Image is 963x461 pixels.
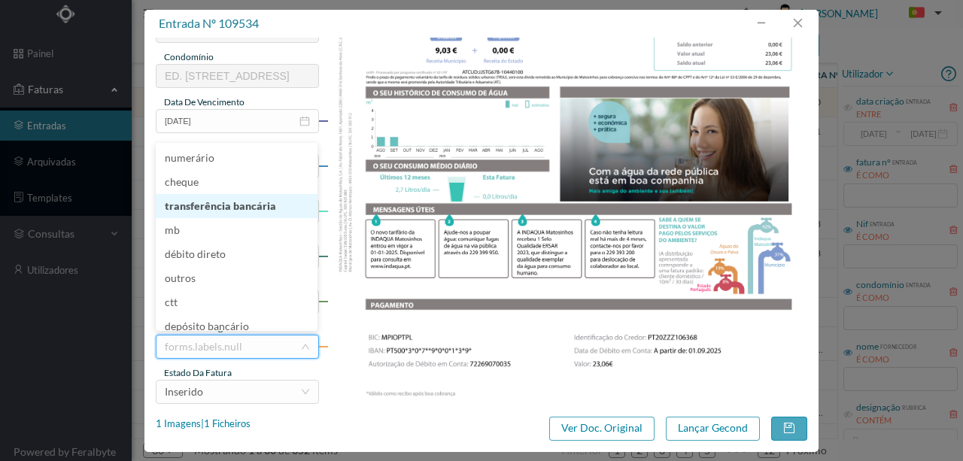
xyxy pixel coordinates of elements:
i: icon: down [301,387,310,396]
li: débito direto [156,242,317,266]
div: 1 Imagens | 1 Ficheiros [156,417,251,432]
span: condomínio [164,51,214,62]
li: outros [156,266,317,290]
span: estado da fatura [164,367,232,378]
li: depósito bancário [156,314,317,338]
li: cheque [156,170,317,194]
div: Inserido [165,381,203,403]
span: data de vencimento [164,96,245,108]
span: data de faturação [164,141,238,153]
button: PT [897,2,948,26]
button: Ver Doc. Original [549,417,655,441]
button: Lançar Gecond [666,417,760,441]
i: icon: down [301,342,310,351]
li: numerário [156,146,317,170]
i: icon: calendar [299,116,310,126]
li: transferência bancária [156,194,317,218]
span: Formas de Pagamento [164,322,253,333]
li: ctt [156,290,317,314]
li: mb [156,218,317,242]
span: entrada nº 109534 [159,16,259,30]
